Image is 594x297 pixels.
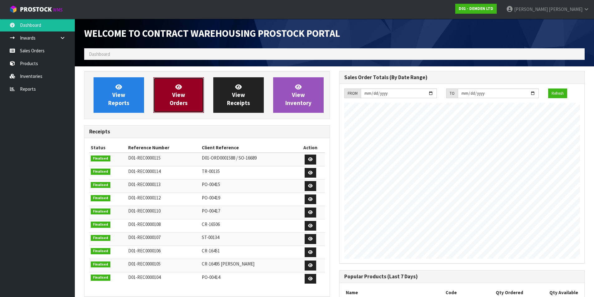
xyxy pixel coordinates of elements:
span: TR-00135 [202,168,220,174]
span: D01-REC0000112 [128,195,161,201]
span: Welcome to Contract Warehousing ProStock Portal [84,27,340,40]
span: Finalised [91,182,110,188]
h3: Popular Products (Last 7 Days) [344,274,580,280]
strong: D01 - DEMDEN LTD [459,6,493,11]
a: ViewOrders [153,77,204,113]
th: Action [296,143,325,153]
span: PO-00415 [202,181,220,187]
span: D01-REC0000115 [128,155,161,161]
span: D01-ORD0001588 / SO-16689 [202,155,257,161]
span: View Inventory [285,83,311,107]
h3: Sales Order Totals (By Date Range) [344,74,580,80]
span: Finalised [91,169,110,175]
a: ViewReceipts [213,77,264,113]
span: Finalised [91,235,110,241]
th: Reference Number [127,143,200,153]
span: Finalised [91,275,110,281]
div: FROM [344,89,361,98]
span: ProStock [20,5,52,13]
button: Refresh [548,89,567,98]
span: D01-REC0000105 [128,261,161,267]
span: D01-REC0000113 [128,181,161,187]
span: Finalised [91,248,110,254]
span: CR-16495 [PERSON_NAME] [202,261,254,267]
span: View Receipts [227,83,250,107]
span: D01-REC0000108 [128,221,161,227]
a: ViewInventory [273,77,324,113]
span: D01-REC0000106 [128,248,161,254]
h3: Receipts [89,129,325,135]
span: Dashboard [89,51,110,57]
span: D01-REC0000110 [128,208,161,214]
span: Finalised [91,156,110,162]
span: View Orders [170,83,188,107]
span: Finalised [91,195,110,201]
span: D01-REC0000114 [128,168,161,174]
a: ViewReports [94,77,144,113]
span: D01-REC0000104 [128,274,161,280]
span: ST-00134 [202,234,219,240]
span: Finalised [91,261,110,268]
span: View Reports [108,83,129,107]
span: Finalised [91,222,110,228]
span: CR-16451 [202,248,220,254]
span: D01-REC0000107 [128,234,161,240]
span: PO-00417 [202,208,220,214]
th: Client Reference [200,143,297,153]
span: PO-00414 [202,274,220,280]
span: [PERSON_NAME] [549,6,582,12]
small: WMS [53,7,63,13]
span: PO-00419 [202,195,220,201]
span: [PERSON_NAME] [514,6,548,12]
th: Status [89,143,127,153]
span: CR-16506 [202,221,220,227]
div: TO [446,89,458,98]
span: Finalised [91,208,110,215]
img: cube-alt.png [9,5,17,13]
